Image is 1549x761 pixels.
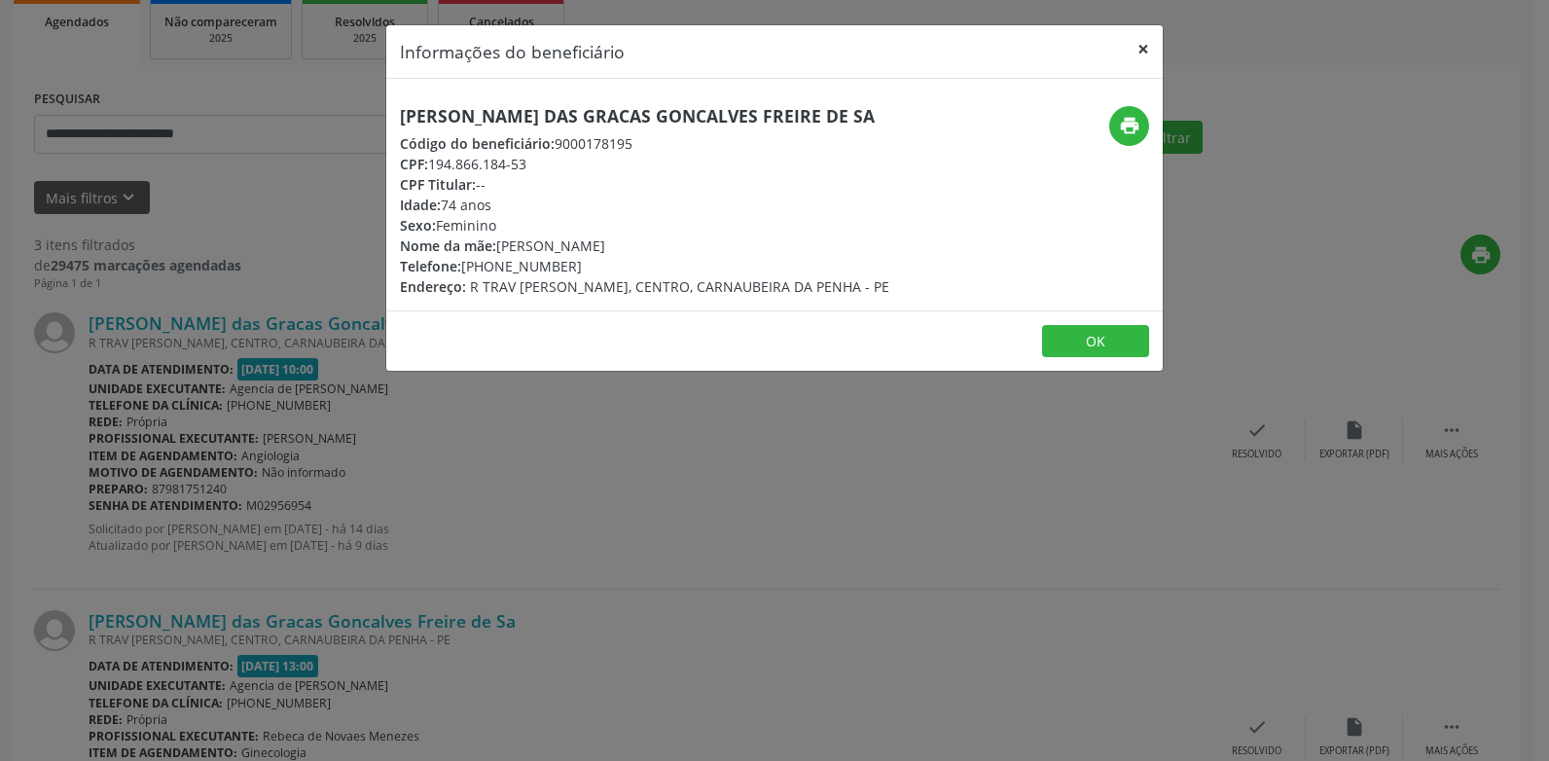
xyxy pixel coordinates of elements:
[400,236,496,255] span: Nome da mãe:
[400,106,889,127] h5: [PERSON_NAME] das Gracas Goncalves Freire de Sa
[400,175,476,194] span: CPF Titular:
[400,195,889,215] div: 74 anos
[400,39,625,64] h5: Informações do beneficiário
[400,236,889,256] div: [PERSON_NAME]
[470,277,889,296] span: R TRAV [PERSON_NAME], CENTRO, CARNAUBEIRA DA PENHA - PE
[1124,25,1163,73] button: Close
[400,256,889,276] div: [PHONE_NUMBER]
[400,216,436,235] span: Sexo:
[400,133,889,154] div: 9000178195
[400,174,889,195] div: --
[400,154,889,174] div: 194.866.184-53
[400,155,428,173] span: CPF:
[400,215,889,236] div: Feminino
[400,257,461,275] span: Telefone:
[400,277,466,296] span: Endereço:
[400,134,555,153] span: Código do beneficiário:
[1109,106,1149,146] button: print
[1119,115,1140,136] i: print
[400,196,441,214] span: Idade:
[1042,325,1149,358] button: OK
